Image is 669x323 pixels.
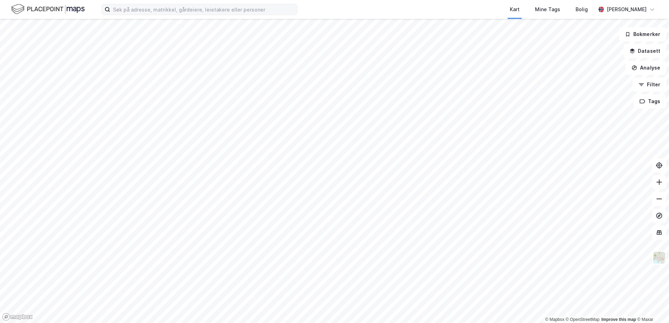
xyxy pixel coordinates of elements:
button: Analyse [626,61,666,75]
button: Tags [634,94,666,108]
input: Søk på adresse, matrikkel, gårdeiere, leietakere eller personer [110,4,297,15]
a: Improve this map [601,317,636,322]
img: Z [653,251,666,264]
img: logo.f888ab2527a4732fd821a326f86c7f29.svg [11,3,85,15]
div: Kontrollprogram for chat [634,289,669,323]
div: Mine Tags [535,5,560,14]
a: OpenStreetMap [566,317,600,322]
a: Mapbox homepage [2,313,33,321]
a: Mapbox [545,317,564,322]
iframe: Chat Widget [634,289,669,323]
div: [PERSON_NAME] [607,5,647,14]
button: Filter [633,78,666,92]
div: Kart [510,5,520,14]
button: Datasett [624,44,666,58]
div: Bolig [576,5,588,14]
button: Bokmerker [619,27,666,41]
